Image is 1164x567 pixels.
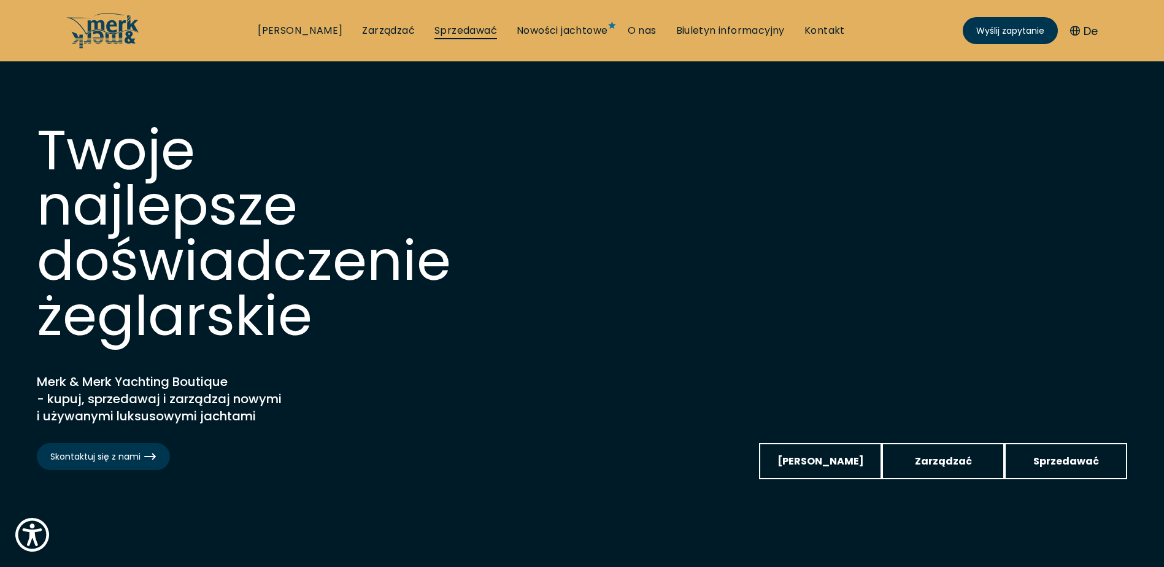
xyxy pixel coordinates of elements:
button: Show Accessibility Preferences [12,515,52,555]
font: Skontaktuj się z nami [50,450,141,463]
a: Nowości jachtowe [517,24,607,37]
button: De [1070,23,1098,39]
font: De [1084,23,1098,39]
span: [PERSON_NAME] [777,453,864,469]
a: Zarządzać [882,443,1004,479]
a: [PERSON_NAME] [258,24,342,37]
a: Sprzedawać [1004,443,1127,479]
a: Skontaktuj się z nami [37,443,170,470]
a: Kontakt [804,24,845,37]
a: O nas [628,24,657,37]
a: Zarządzać [362,24,415,37]
h1: Twoje najlepsze doświadczenie żeglarskie [37,123,405,344]
span: Zarządzać [915,453,972,469]
a: Sprzedawać [434,24,497,37]
span: Wyślij zapytanie [976,25,1044,37]
font: Nowości jachtowe [517,23,607,37]
a: Biuletyn informacyjny [676,24,785,37]
a: [PERSON_NAME] [759,443,882,479]
h2: Merk & Merk Yachting Boutique - kupuj, sprzedawaj i zarządzaj nowymi i używanymi luksusowymi jach... [37,373,344,425]
span: Sprzedawać [1033,453,1099,469]
a: Wyślij zapytanie [963,17,1058,44]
